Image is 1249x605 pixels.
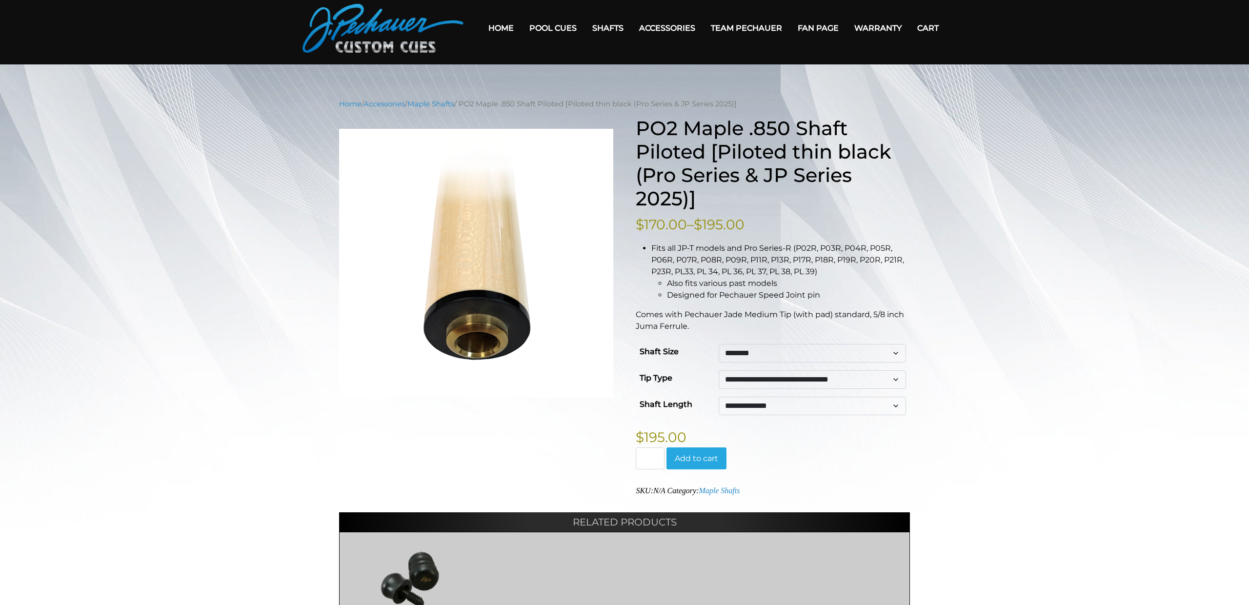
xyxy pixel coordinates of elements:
a: Accessories [363,100,405,108]
li: Fits all JP-T models and Pro Series-R (P02R, P03R, P04R, P05R, P06R, P07R, P08R, P09R, P11R, P13R... [651,242,910,301]
span: $ [636,429,644,445]
label: Shaft Length [640,397,692,412]
input: Product quantity [636,447,664,470]
a: Fan Page [790,16,846,40]
span: N/A [653,486,665,495]
nav: Breadcrumb [339,99,910,109]
li: Designed for Pechauer Speed Joint pin [667,289,910,301]
a: Accessories [631,16,703,40]
label: Shaft Size [640,344,679,360]
label: Tip Type [640,370,672,386]
a: Pool Cues [522,16,584,40]
span: SKU: [636,486,665,495]
a: Shafts [584,16,631,40]
bdi: 195.00 [636,429,686,445]
a: Cart [909,16,947,40]
img: Maple .850 Shaft Piloted [339,129,613,397]
li: Also fits various past models [667,278,910,289]
span: $ [694,216,702,233]
a: Team Pechauer [703,16,790,40]
bdi: 170.00 [636,216,687,233]
a: Maple Shafts [699,486,740,495]
p: – [636,214,910,235]
button: Add to cart [666,447,726,470]
a: Warranty [846,16,909,40]
a: Maple Shafts [407,100,454,108]
bdi: 195.00 [694,216,745,233]
p: Comes with Pechauer Jade Medium Tip (with pad) standard, 5/8 inch Juma Ferrule. [636,309,910,332]
img: Pechauer Custom Cues [302,4,463,53]
h1: PO2 Maple .850 Shaft Piloted [Piloted thin black (Pro Series & JP Series 2025)] [636,117,910,210]
h2: Related products [339,512,910,532]
a: Home [481,16,522,40]
span: $ [636,216,644,233]
a: Home [339,100,362,108]
span: Category: [667,486,740,495]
